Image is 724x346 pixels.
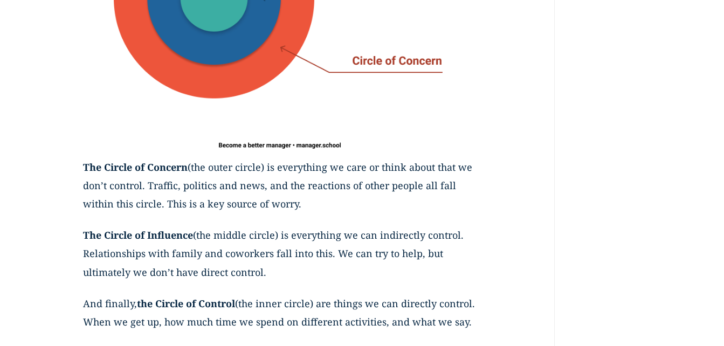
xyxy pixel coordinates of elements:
strong: the Circle of Control [137,297,235,310]
p: And finally, (the inner circle) are things we can directly control. When we get up, how much time... [83,294,477,344]
p: (the middle circle) is everything we can indirectly control. Relationships with family and cowork... [83,226,477,294]
strong: The Circle of Concern [83,161,188,174]
p: (the outer circle) is everything we care or think about that we don’t control. Traffic, politics ... [83,158,477,226]
strong: The Circle of Influence [83,229,193,241]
